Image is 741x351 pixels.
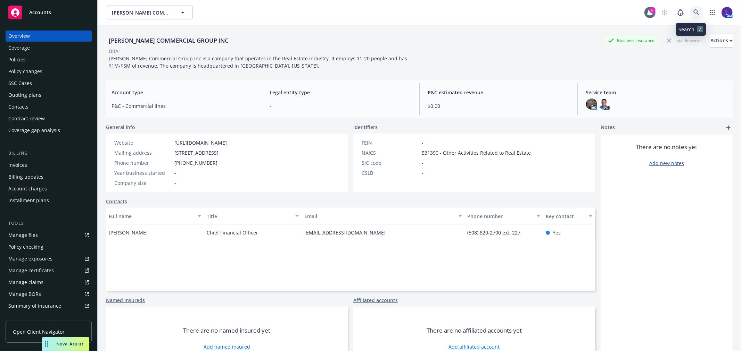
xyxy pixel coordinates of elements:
span: $0.00 [428,102,569,110]
div: Account charges [8,183,47,194]
div: Business Insurance [604,36,658,45]
div: Manage files [8,230,38,241]
div: FEIN [362,139,419,146]
span: - [422,159,423,166]
div: Policy changes [8,66,42,77]
span: - [174,179,176,187]
img: photo [599,99,610,110]
span: [STREET_ADDRESS] [174,149,219,156]
a: add [724,123,733,132]
div: Billing [6,150,92,157]
a: Manage BORs [6,289,92,300]
div: Full name [109,213,194,220]
a: Policies [6,54,92,65]
a: Manage exposures [6,253,92,264]
a: Overview [6,31,92,42]
a: Contacts [106,198,127,205]
div: Mailing address [114,149,172,156]
a: Manage files [6,230,92,241]
span: [PERSON_NAME] [109,229,148,236]
div: DBA: - [109,48,122,55]
div: Manage claims [8,277,43,288]
span: General info [106,123,135,131]
a: Invoices [6,160,92,171]
div: Manage exposures [8,253,52,264]
span: - [422,139,423,146]
a: [EMAIL_ADDRESS][DOMAIN_NAME] [304,229,391,236]
a: Accounts [6,3,92,22]
button: Nova Assist [42,337,89,351]
span: 531390 - Other Activities Related to Real Estate [422,149,531,156]
div: Contacts [8,101,28,112]
a: Start snowing [658,6,672,19]
a: Contract review [6,113,92,124]
div: Tools [6,220,92,227]
div: SSC Cases [8,78,32,89]
span: Service team [586,89,727,96]
span: Open Client Navigator [13,328,65,335]
span: [PHONE_NUMBER] [174,159,217,166]
a: SSC Cases [6,78,92,89]
div: Installment plans [8,195,49,206]
span: There are no named insured yet [183,326,271,335]
a: Policy changes [6,66,92,77]
a: Add new notes [649,160,684,167]
a: Search [690,6,703,19]
span: P&C - Commercial lines [112,102,253,110]
span: Yes [553,229,561,236]
a: Named insureds [106,297,145,304]
span: [PERSON_NAME] Commercial Group Inc is a company that operates in the Real Estate industry. It emp... [109,55,409,69]
img: photo [586,99,597,110]
span: There are no affiliated accounts yet [427,326,522,335]
a: Installment plans [6,195,92,206]
a: Report a Bug [674,6,688,19]
div: Title [207,213,291,220]
a: (508) 820-2700 ext. 227 [468,229,526,236]
span: Legal entity type [270,89,411,96]
span: Nova Assist [56,341,84,347]
div: Drag to move [42,337,51,351]
a: Billing updates [6,171,92,182]
div: Company size [114,179,172,187]
div: Total Rewards [664,36,705,45]
div: 6 [649,7,656,13]
a: Policy checking [6,241,92,252]
a: Account charges [6,183,92,194]
div: Key contact [546,213,585,220]
div: Manage BORs [8,289,41,300]
div: NAICS [362,149,419,156]
div: Policy checking [8,241,43,252]
span: Accounts [29,10,51,15]
button: Full name [106,208,204,224]
a: Coverage [6,42,92,53]
a: Affiliated accounts [353,297,398,304]
span: - [270,102,411,110]
div: Phone number [468,213,533,220]
div: Actions [710,34,733,47]
div: [PERSON_NAME] COMMERCIAL GROUP INC [106,36,231,45]
div: Coverage [8,42,30,53]
a: [URL][DOMAIN_NAME] [174,139,227,146]
div: Website [114,139,172,146]
div: Manage certificates [8,265,54,276]
div: Phone number [114,159,172,166]
a: Summary of insurance [6,300,92,311]
div: Email [304,213,454,220]
div: CSLB [362,169,419,177]
div: Billing updates [8,171,43,182]
div: SIC code [362,159,419,166]
span: Account type [112,89,253,96]
a: Add affiliated account [449,343,500,350]
button: Key contact [543,208,595,224]
a: Contacts [6,101,92,112]
div: Invoices [8,160,27,171]
a: Coverage gap analysis [6,125,92,136]
span: Chief Financial Officer [207,229,258,236]
div: Coverage gap analysis [8,125,60,136]
a: Quoting plans [6,89,92,101]
a: Add named insured [204,343,250,350]
span: There are no notes yet [636,143,698,151]
div: Year business started [114,169,172,177]
button: Email [302,208,464,224]
span: [PERSON_NAME] COMMERCIAL GROUP INC [112,9,172,16]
